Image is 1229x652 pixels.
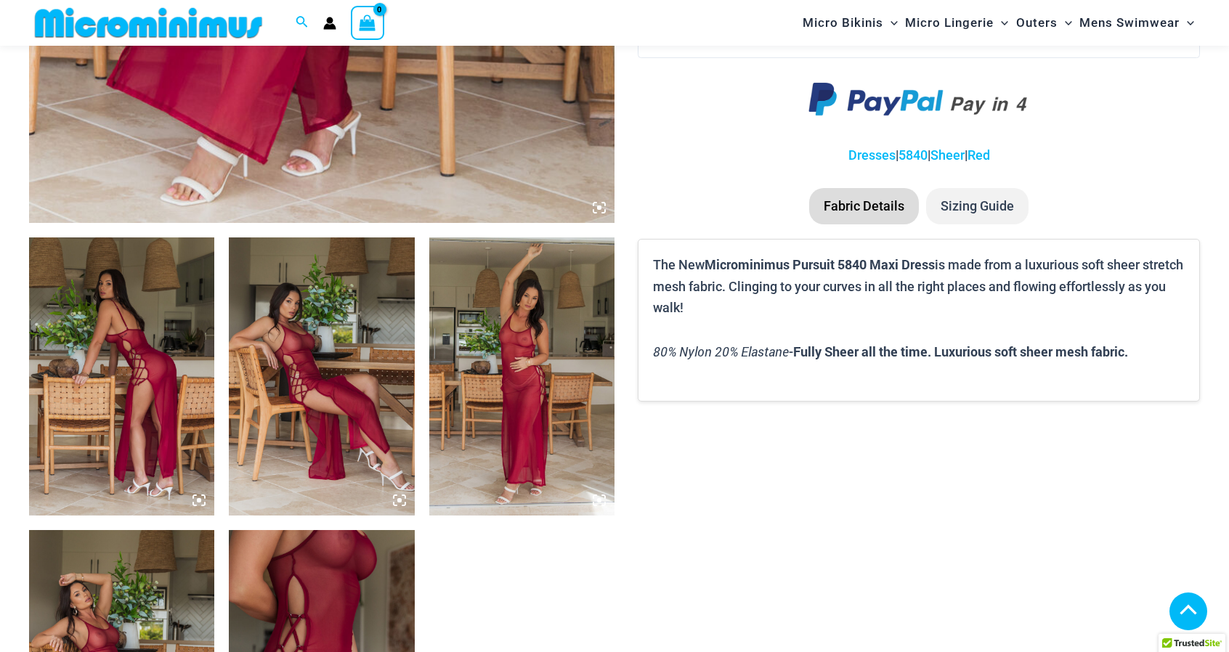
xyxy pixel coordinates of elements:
[1079,4,1180,41] span: Mens Swimwear
[848,147,896,163] a: Dresses
[809,188,919,224] li: Fabric Details
[1013,4,1076,41] a: OutersMenu ToggleMenu Toggle
[1180,4,1194,41] span: Menu Toggle
[653,254,1185,319] p: The New is made from a luxurious soft sheer stretch mesh fabric. Clinging to your curves in all t...
[1076,4,1198,41] a: Mens SwimwearMenu ToggleMenu Toggle
[653,341,1185,363] p: -
[705,256,935,273] b: Microminimus Pursuit 5840 Maxi Dress
[29,237,214,516] img: Pursuit Ruby Red 5840 Dress
[653,343,789,360] i: 80% Nylon 20% Elastane
[429,237,614,516] img: Pursuit Ruby Red 5840 Dress
[1058,4,1072,41] span: Menu Toggle
[638,144,1200,166] p: | | |
[803,4,883,41] span: Micro Bikinis
[1016,4,1058,41] span: Outers
[901,4,1012,41] a: Micro LingerieMenu ToggleMenu Toggle
[296,14,309,32] a: Search icon link
[323,17,336,30] a: Account icon link
[793,343,1128,360] b: Fully Sheer all the time. Luxurious soft sheer mesh fabric.
[351,6,384,39] a: View Shopping Cart, empty
[930,147,965,163] a: Sheer
[899,147,928,163] a: 5840
[905,4,994,41] span: Micro Lingerie
[797,2,1200,44] nav: Site Navigation
[968,147,990,163] a: Red
[799,4,901,41] a: Micro BikinisMenu ToggleMenu Toggle
[29,7,268,39] img: MM SHOP LOGO FLAT
[994,4,1008,41] span: Menu Toggle
[883,4,898,41] span: Menu Toggle
[229,237,414,516] img: Pursuit Ruby Red 5840 Dress
[926,188,1029,224] li: Sizing Guide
